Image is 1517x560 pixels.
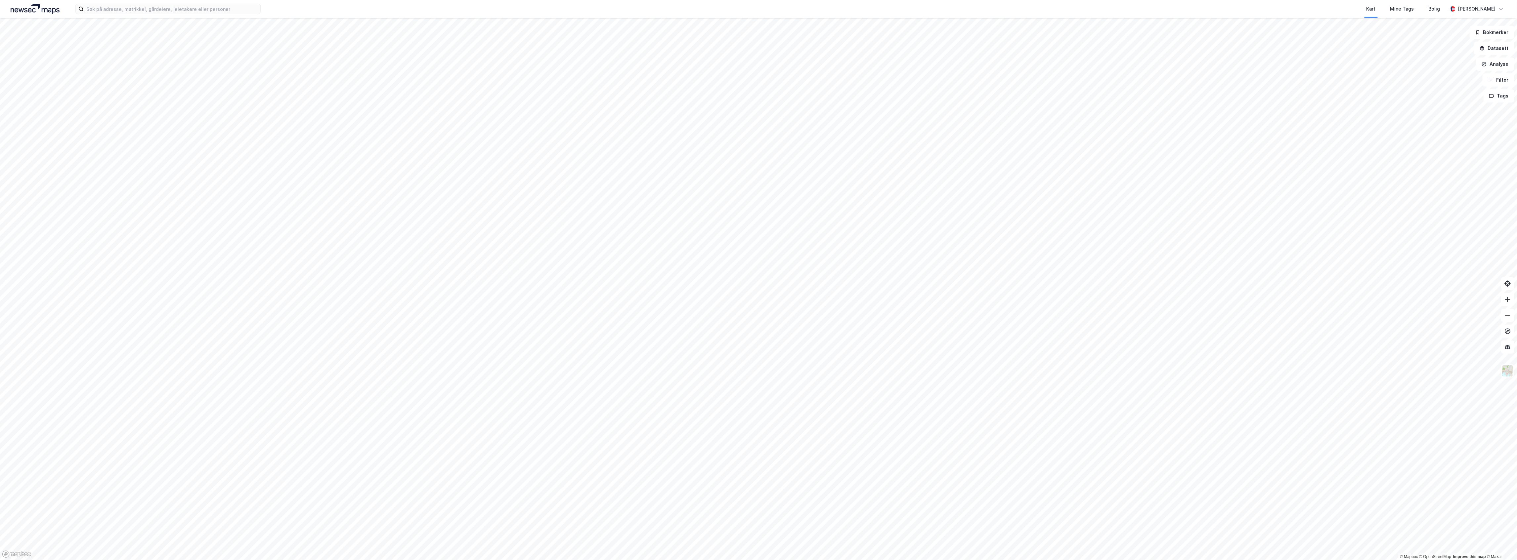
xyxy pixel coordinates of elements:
[1484,528,1517,560] div: Kontrollprogram for chat
[1484,528,1517,560] iframe: Chat Widget
[1458,5,1496,13] div: [PERSON_NAME]
[1419,554,1452,559] a: OpenStreetMap
[1366,5,1376,13] div: Kart
[84,4,260,14] input: Søk på adresse, matrikkel, gårdeiere, leietakere eller personer
[1390,5,1414,13] div: Mine Tags
[1453,554,1486,559] a: Improve this map
[1429,5,1440,13] div: Bolig
[1400,554,1418,559] a: Mapbox
[1501,365,1514,377] img: Z
[11,4,60,14] img: logo.a4113a55bc3d86da70a041830d287a7e.svg
[1476,58,1514,71] button: Analyse
[1474,42,1514,55] button: Datasett
[1483,73,1514,87] button: Filter
[1470,26,1514,39] button: Bokmerker
[2,550,31,558] a: Mapbox homepage
[1484,89,1514,102] button: Tags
